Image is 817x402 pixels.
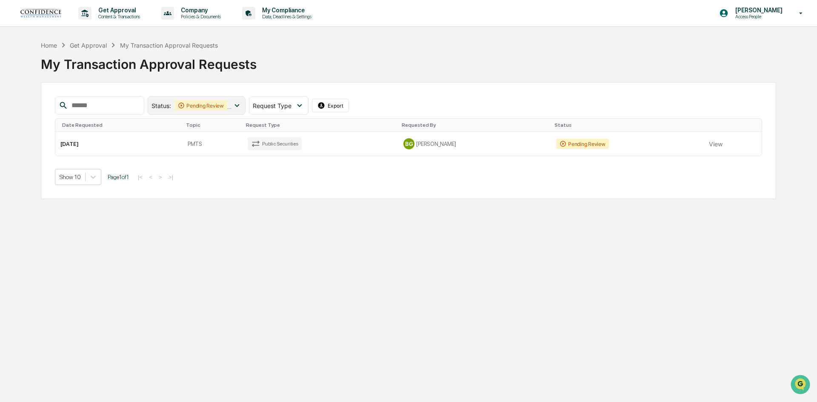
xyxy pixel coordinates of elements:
[556,139,609,149] div: Pending Review
[5,104,58,119] a: 🖐️Preclearance
[70,42,107,49] div: Get Approval
[9,65,24,80] img: 1746055101610-c473b297-6a78-478c-a979-82029cc54cd1
[728,7,787,14] p: [PERSON_NAME]
[29,65,140,74] div: Start new chat
[120,42,218,49] div: My Transaction Approval Requests
[145,68,155,78] button: Start new chat
[108,174,129,180] span: Page 1 of 1
[62,122,179,128] div: Date Requested
[29,74,108,80] div: We're available if you need us!
[253,102,291,109] span: Request Type
[9,18,155,31] p: How can we help?
[709,135,723,152] button: View
[91,14,144,20] p: Content & Transactions
[174,7,225,14] p: Company
[85,144,103,151] span: Pylon
[156,174,165,181] button: >
[790,374,813,397] iframe: Open customer support
[146,174,155,181] button: <
[554,122,700,128] div: Status
[41,42,57,49] div: Home
[91,7,144,14] p: Get Approval
[728,14,787,20] p: Access People
[58,104,109,119] a: 🗄️Attestations
[62,108,69,115] div: 🗄️
[255,14,316,20] p: Data, Deadlines & Settings
[60,144,103,151] a: Powered byPylon
[183,132,243,156] td: PMTS
[174,100,227,111] div: Pending Review
[55,132,183,156] td: [DATE]
[403,138,546,149] div: [PERSON_NAME]
[22,39,140,48] input: Clear
[135,174,145,181] button: |<
[41,50,776,72] div: My Transaction Approval Requests
[255,7,316,14] p: My Compliance
[9,124,15,131] div: 🔎
[246,122,395,128] div: Request Type
[70,107,106,116] span: Attestations
[151,102,171,109] span: Status :
[312,99,349,112] button: Export
[17,107,55,116] span: Preclearance
[17,123,54,132] span: Data Lookup
[20,9,61,17] img: logo
[186,122,239,128] div: Topic
[403,138,414,149] div: BG
[5,120,57,135] a: 🔎Data Lookup
[166,174,176,181] button: >|
[402,122,548,128] div: Requested By
[248,137,302,150] div: Public Securities
[9,108,15,115] div: 🖐️
[174,14,225,20] p: Policies & Documents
